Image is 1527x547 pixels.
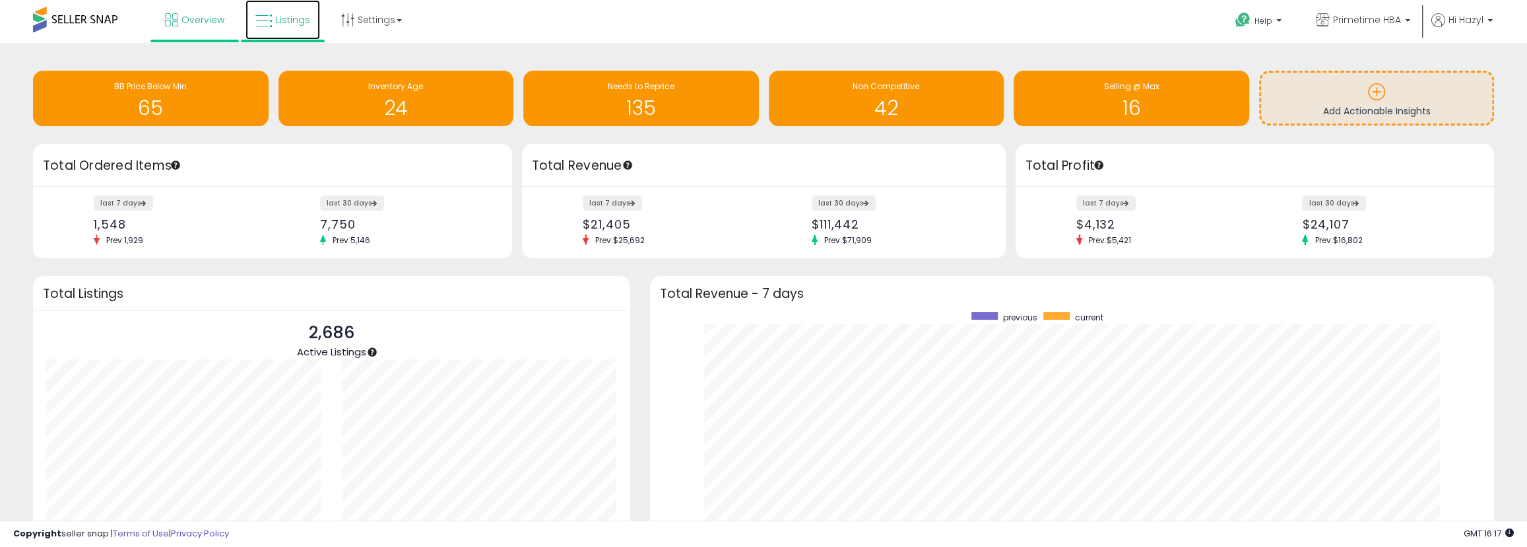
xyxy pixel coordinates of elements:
span: Prev: $16,802 [1308,235,1369,246]
span: Help [1254,15,1272,26]
span: Prev: 5,146 [326,235,377,246]
label: last 30 days [320,196,384,211]
h3: Total Ordered Items [43,157,502,175]
span: Overview [181,13,224,26]
h1: 65 [40,97,262,119]
h3: Total Revenue [532,157,996,175]
span: Non Competitive [853,81,919,92]
h3: Total Listings [43,289,620,299]
div: Tooltip anchor [170,159,181,171]
label: last 7 days [1076,196,1136,211]
span: Prev: $25,692 [589,235,651,246]
a: Help [1225,2,1295,43]
h1: 135 [530,97,752,119]
a: Selling @ Max 16 [1014,71,1249,126]
label: last 30 days [812,196,876,211]
div: 1,548 [94,217,263,231]
span: Listings [276,13,310,26]
strong: Copyright [13,527,61,540]
label: last 7 days [94,196,153,211]
h1: 42 [775,97,998,119]
div: Tooltip anchor [366,346,378,358]
div: 7,750 [320,217,489,231]
span: Selling @ Max [1103,81,1159,92]
div: $4,132 [1076,217,1245,231]
span: Active Listings [297,345,366,359]
p: 2,686 [297,320,366,346]
span: Primetime HBA [1333,13,1401,26]
span: Hi Hazyl [1448,13,1483,26]
a: Inventory Age 24 [278,71,514,126]
span: Prev: $71,909 [818,235,878,246]
a: Non Competitive 42 [769,71,1004,126]
div: Tooltip anchor [622,159,634,171]
h3: Total Profit [1025,157,1485,175]
a: Terms of Use [113,527,169,540]
a: Privacy Policy [171,527,229,540]
span: 2025-08-11 16:17 GMT [1464,527,1514,540]
div: Tooltip anchor [1093,159,1105,171]
i: Get Help [1235,12,1251,28]
a: BB Price Below Min 65 [33,71,269,126]
span: BB Price Below Min [114,81,187,92]
span: Prev: 1,929 [100,235,150,246]
a: Hi Hazyl [1431,13,1493,43]
a: Needs to Reprice 135 [523,71,759,126]
span: Add Actionable Insights [1322,104,1430,118]
span: previous [1002,312,1037,323]
div: seller snap | | [13,528,229,540]
label: last 30 days [1302,196,1366,211]
span: Inventory Age [368,81,423,92]
div: $24,107 [1302,217,1471,231]
span: Needs to Reprice [608,81,674,92]
h1: 24 [285,97,507,119]
div: $21,405 [583,217,754,231]
h1: 16 [1020,97,1243,119]
span: current [1074,312,1103,323]
span: Prev: $5,421 [1082,235,1138,246]
a: Add Actionable Insights [1261,73,1493,124]
div: $111,442 [812,217,983,231]
h3: Total Revenue - 7 days [660,289,1484,299]
label: last 7 days [583,196,642,211]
